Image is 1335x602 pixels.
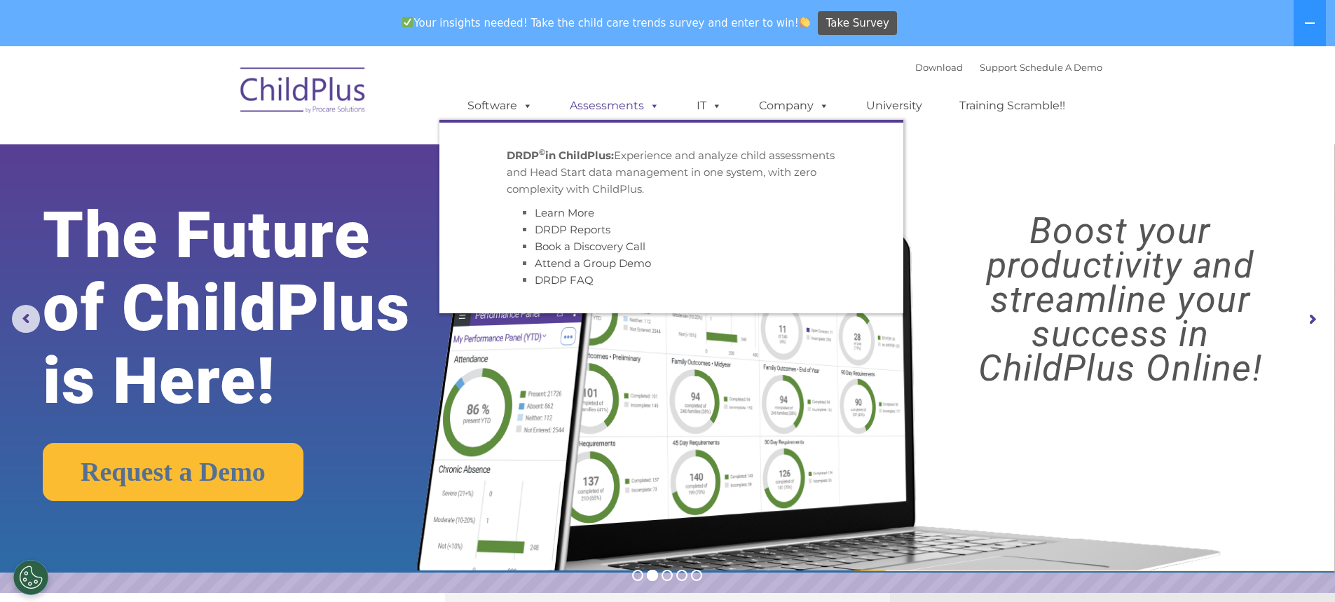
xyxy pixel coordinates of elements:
[535,256,651,270] a: Attend a Group Demo
[233,57,374,128] img: ChildPlus by Procare Solutions
[556,92,673,120] a: Assessments
[507,147,836,198] p: Experience and analyze child assessments and Head Start data management in one system, with zero ...
[922,214,1318,385] rs-layer: Boost your productivity and streamline your success in ChildPlus Online!
[683,92,736,120] a: IT
[800,17,810,27] img: 👏
[195,93,238,103] span: Last name
[43,443,303,501] a: Request a Demo
[535,240,645,253] a: Book a Discovery Call
[852,92,936,120] a: University
[535,223,610,236] a: DRDP Reports
[43,199,469,418] rs-layer: The Future of ChildPlus is Here!
[1020,62,1102,73] a: Schedule A Demo
[818,11,897,36] a: Take Survey
[453,92,547,120] a: Software
[535,273,594,287] a: DRDP FAQ
[535,206,594,219] a: Learn More
[745,92,843,120] a: Company
[13,560,48,595] button: Cookies Settings
[402,17,413,27] img: ✅
[980,62,1017,73] a: Support
[915,62,963,73] a: Download
[826,11,889,36] span: Take Survey
[915,62,1102,73] font: |
[195,150,254,160] span: Phone number
[507,149,614,162] strong: DRDP in ChildPlus:
[945,92,1079,120] a: Training Scramble!!
[539,147,545,157] sup: ©
[397,9,816,36] span: Your insights needed! Take the child care trends survey and enter to win!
